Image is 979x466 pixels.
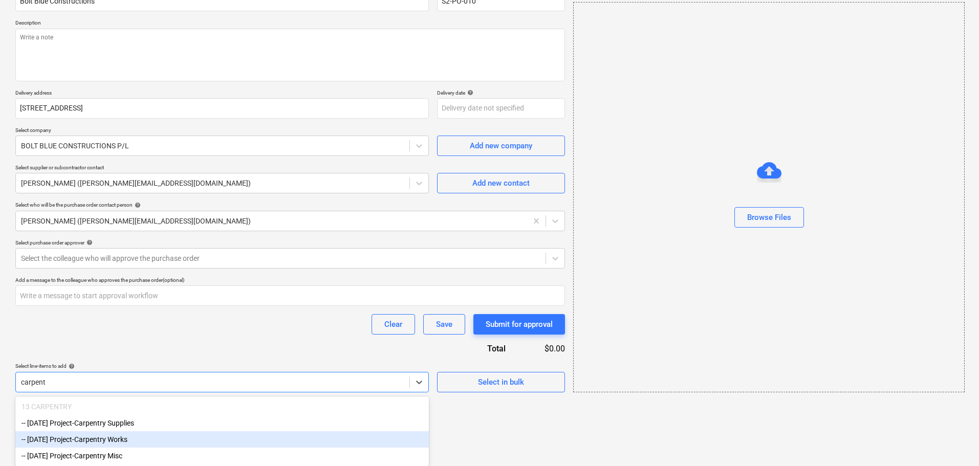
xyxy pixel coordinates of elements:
[437,173,565,193] button: Add new contact
[15,431,429,448] div: -- 3-13-04 Project-Carpentry Works
[15,277,565,283] div: Add a message to the colleague who approves the purchase order (optional)
[465,90,473,96] span: help
[15,127,429,136] p: Select company
[436,318,452,331] div: Save
[928,417,979,466] iframe: Chat Widget
[15,285,565,306] input: Write a message to start approval workflow
[15,363,429,369] div: Select line-items to add
[15,90,429,98] p: Delivery address
[15,164,429,173] p: Select supplier or subcontractor contact
[472,176,530,190] div: Add new contact
[15,448,429,464] div: -- 3-13-05 Project-Carpentry Misc
[522,343,565,354] div: $0.00
[747,211,791,224] div: Browse Files
[15,19,565,28] p: Description
[486,318,553,331] div: Submit for approval
[15,398,429,415] div: 13 CARPENTRY
[478,375,524,389] div: Select in bulk
[423,314,465,335] button: Save
[473,314,565,335] button: Submit for approval
[15,98,429,119] input: Delivery address
[384,318,402,331] div: Clear
[15,448,429,464] div: -- [DATE] Project-Carpentry Misc
[437,372,565,392] button: Select in bulk
[734,207,804,228] button: Browse Files
[15,431,429,448] div: -- [DATE] Project-Carpentry Works
[84,239,93,246] span: help
[470,139,532,152] div: Add new company
[437,98,565,119] input: Delivery date not specified
[15,202,565,208] div: Select who will be the purchase order contact person
[573,2,965,392] div: Browse Files
[15,239,565,246] div: Select purchase order approver
[133,202,141,208] span: help
[372,314,415,335] button: Clear
[437,90,565,96] div: Delivery date
[437,136,565,156] button: Add new company
[15,415,429,431] div: -- [DATE] Project-Carpentry Supplies
[432,343,522,354] div: Total
[15,415,429,431] div: -- 3-13-01 Project-Carpentry Supplies
[67,363,75,369] span: help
